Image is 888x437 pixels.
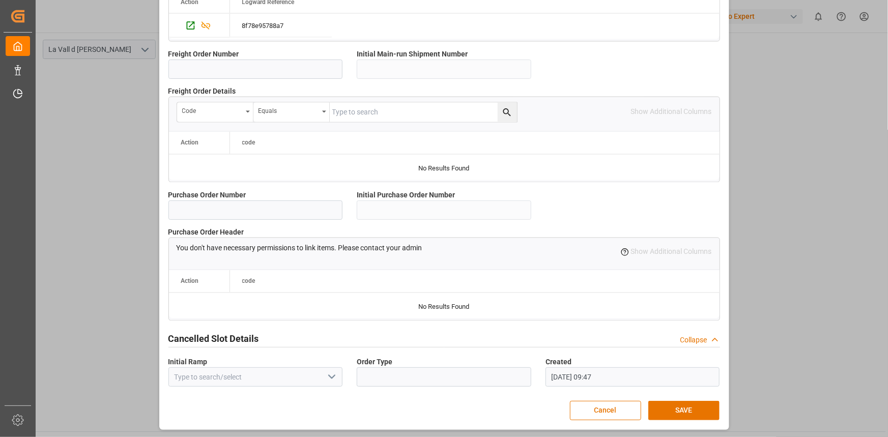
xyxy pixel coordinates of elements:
[169,14,230,38] div: Press SPACE to select this row.
[168,49,239,60] span: Freight Order Number
[181,278,199,285] div: Action
[177,243,422,254] p: You don't have necessary permissions to link items. Please contact your admin
[182,104,242,116] div: code
[242,139,255,147] span: code
[168,367,343,387] input: Type to search/select
[324,369,339,385] button: open menu
[330,103,517,122] input: Type to search
[177,103,253,122] button: open menu
[546,367,720,387] input: DD.MM.YYYY HH:MM
[357,49,468,60] span: Initial Main-run Shipment Number
[357,357,392,367] span: Order Type
[230,14,332,37] div: 8f78e95788a7
[168,332,259,345] h2: Cancelled Slot Details
[253,103,330,122] button: open menu
[357,190,455,200] span: Initial Purchase Order Number
[242,278,255,285] span: code
[168,227,244,238] span: Purchase Order Header
[546,357,571,367] span: Created
[168,357,208,367] span: Initial Ramp
[168,86,236,97] span: Freight Order Details
[259,104,319,116] div: Equals
[498,103,517,122] button: search button
[181,139,199,147] div: Action
[168,190,246,200] span: Purchase Order Number
[648,401,720,420] button: SAVE
[680,335,707,345] div: Collapse
[230,14,332,38] div: Press SPACE to select this row.
[570,401,641,420] button: Cancel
